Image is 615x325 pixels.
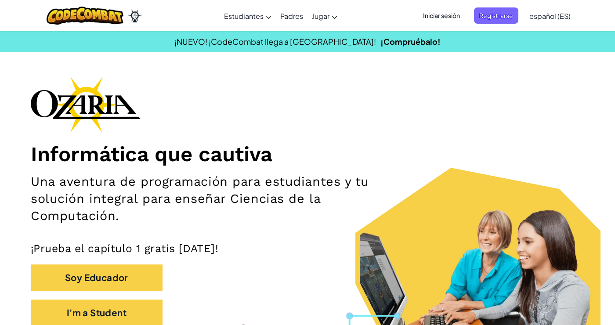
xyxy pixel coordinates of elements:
[31,264,163,291] button: Soy Educador
[174,36,376,47] span: ¡NUEVO! ¡CodeCombat llega a [GEOGRAPHIC_DATA]!
[31,76,141,133] img: Ozaria branding logo
[312,11,329,21] span: Jugar
[31,141,584,166] h1: Informática que cautiva
[220,4,276,28] a: Estudiantes
[128,9,142,22] img: Ozaria
[529,11,571,21] span: español (ES)
[474,7,518,24] button: Registrarse
[224,11,264,21] span: Estudiantes
[380,36,441,47] a: ¡Compruébalo!
[47,7,123,25] img: CodeCombat logo
[276,4,307,28] a: Padres
[307,4,342,28] a: Jugar
[418,7,465,24] button: Iniciar sesión
[31,173,402,224] h2: Una aventura de programación para estudiantes y tu solución integral para enseñar Ciencias de la ...
[31,242,584,256] p: ¡Prueba el capítulo 1 gratis [DATE]!
[525,4,575,28] a: español (ES)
